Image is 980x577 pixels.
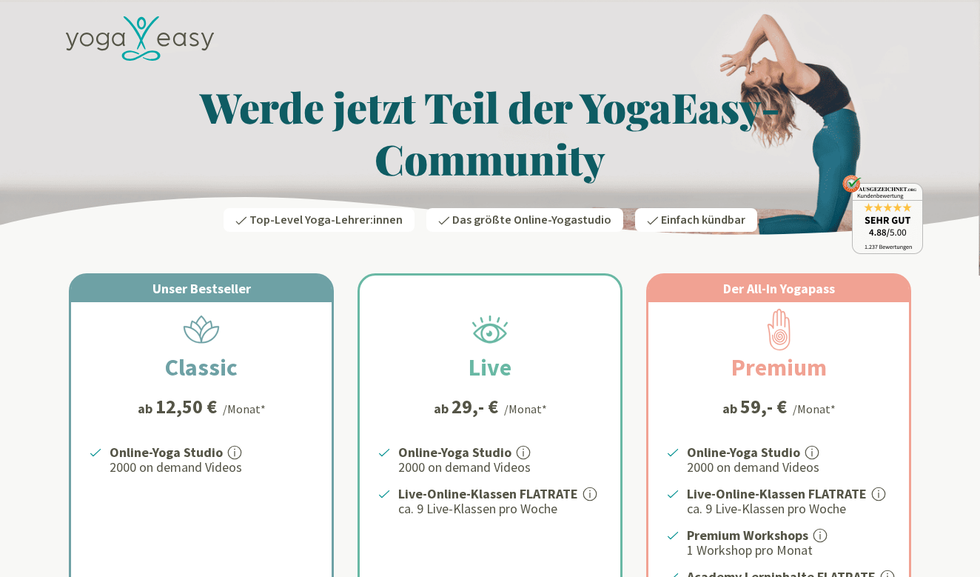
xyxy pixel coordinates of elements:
[57,81,923,184] h1: Werde jetzt Teil der YogaEasy-Community
[110,458,314,476] p: 2000 on demand Videos
[687,527,808,544] strong: Premium Workshops
[452,212,611,228] span: Das größte Online-Yogastudio
[138,398,155,418] span: ab
[661,212,745,228] span: Einfach kündbar
[155,397,217,416] div: 12,50 €
[110,444,223,461] strong: Online-Yoga Studio
[249,212,403,228] span: Top-Level Yoga-Lehrer:innen
[223,400,266,418] div: /Monat*
[130,350,273,385] h2: Classic
[152,280,251,297] span: Unser Bestseller
[398,444,511,461] strong: Online-Yoga Studio
[398,485,578,502] strong: Live-Online-Klassen FLATRATE
[793,400,836,418] div: /Monat*
[722,398,740,418] span: ab
[433,350,547,385] h2: Live
[687,444,800,461] strong: Online-Yoga Studio
[687,500,891,518] p: ca. 9 Live-Klassen pro Woche
[687,541,891,559] p: 1 Workshop pro Monat
[687,458,891,476] p: 2000 on demand Videos
[452,397,498,416] div: 29,- €
[504,400,547,418] div: /Monat*
[398,500,603,518] p: ca. 9 Live-Klassen pro Woche
[696,350,862,385] h2: Premium
[740,397,787,416] div: 59,- €
[398,458,603,476] p: 2000 on demand Videos
[687,485,867,502] strong: Live-Online-Klassen FLATRATE
[434,398,452,418] span: ab
[842,175,923,254] img: ausgezeichnet_badge.png
[723,280,835,297] span: Der All-In Yogapass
